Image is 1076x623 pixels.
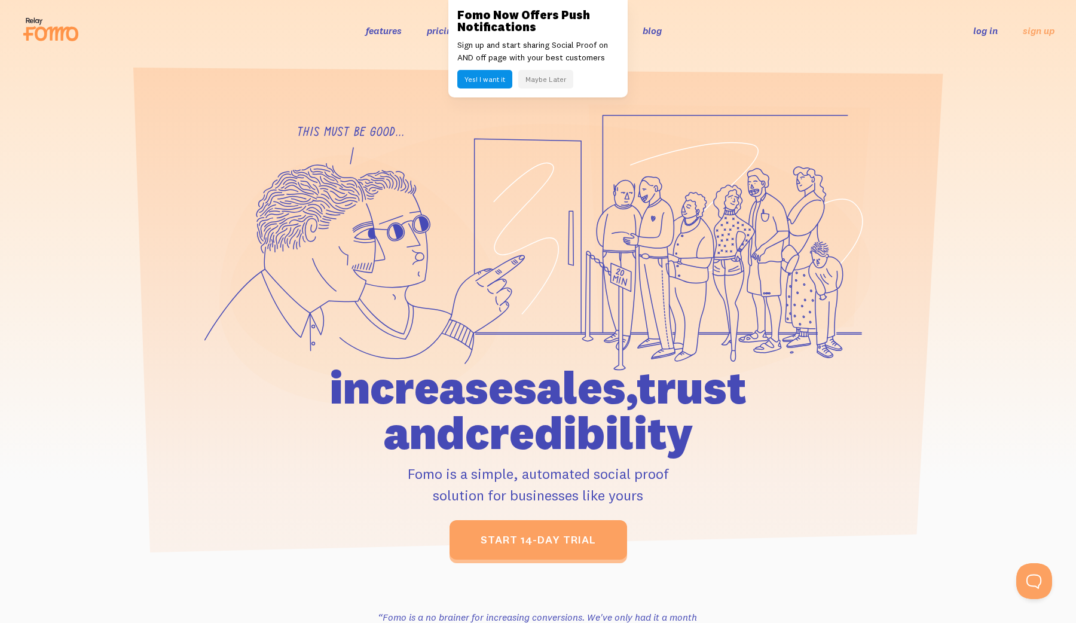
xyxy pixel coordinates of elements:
[427,25,457,36] a: pricing
[366,25,402,36] a: features
[261,365,815,456] h1: increase sales, trust and credibility
[450,520,627,560] a: start 14-day trial
[643,25,662,36] a: blog
[973,25,998,36] a: log in
[457,9,619,33] h3: Fomo Now Offers Push Notifications
[457,70,512,88] button: Yes! I want it
[1016,563,1052,599] iframe: Help Scout Beacon - Open
[518,70,573,88] button: Maybe Later
[457,39,619,64] p: Sign up and start sharing Social Proof on AND off page with your best customers
[261,463,815,506] p: Fomo is a simple, automated social proof solution for businesses like yours
[1023,25,1054,37] a: sign up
